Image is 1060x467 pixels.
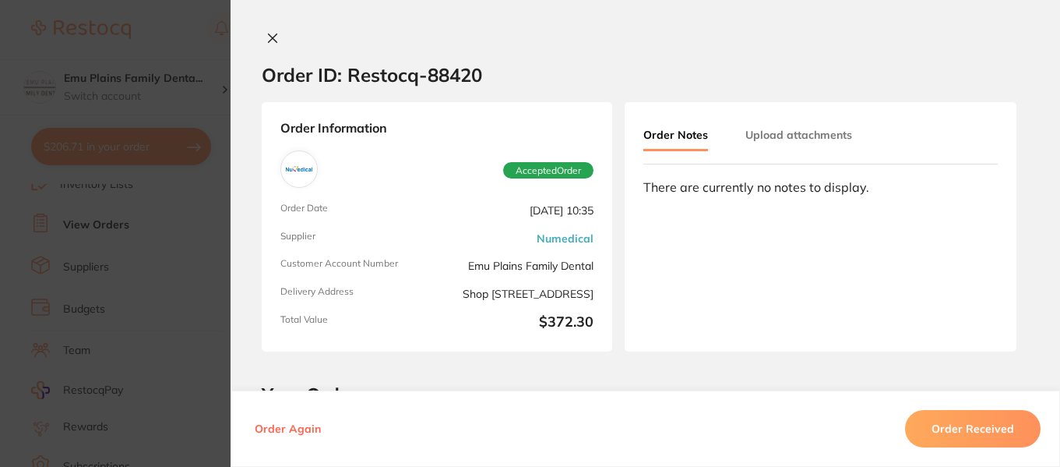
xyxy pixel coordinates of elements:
[443,203,593,218] span: [DATE] 10:35
[905,410,1041,448] button: Order Received
[262,63,482,87] h2: Order ID: Restocq- 88420
[280,286,431,302] span: Delivery Address
[280,258,431,274] span: Customer Account Number
[443,286,593,302] span: Shop [STREET_ADDRESS]
[280,121,593,138] strong: Order Information
[280,314,431,333] span: Total Value
[280,203,431,218] span: Order Date
[443,314,593,333] b: $372.30
[503,162,593,179] span: Accepted Order
[643,121,708,151] button: Order Notes
[745,121,852,149] button: Upload attachments
[280,231,431,246] span: Supplier
[537,232,593,245] a: Numedical
[250,422,326,436] button: Order Again
[443,258,593,274] span: Emu Plains Family Dental
[284,154,314,184] img: Numedical
[262,383,1029,406] h2: Your Orders
[643,180,998,194] div: There are currently no notes to display.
